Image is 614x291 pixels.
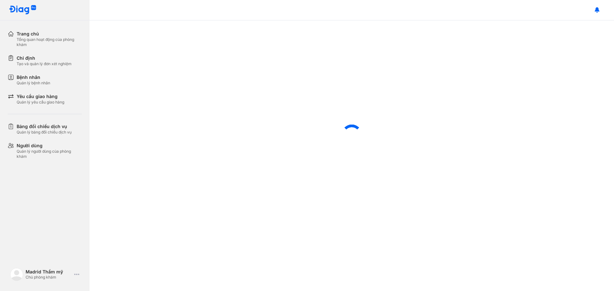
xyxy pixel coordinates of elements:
div: Chủ phòng khám [26,275,72,280]
div: Bệnh nhân [17,74,50,80]
div: Người dùng [17,142,82,149]
div: Yêu cầu giao hàng [17,93,64,100]
img: logo [10,268,23,281]
div: Chỉ định [17,55,72,61]
div: Quản lý người dùng của phòng khám [17,149,82,159]
div: Quản lý bệnh nhân [17,80,50,86]
img: logo [9,5,36,15]
div: Trang chủ [17,31,82,37]
div: Quản lý yêu cầu giao hàng [17,100,64,105]
div: Quản lý bảng đối chiếu dịch vụ [17,130,72,135]
div: Tổng quan hoạt động của phòng khám [17,37,82,47]
div: Tạo và quản lý đơn xét nghiệm [17,61,72,66]
div: Madrid Thẩm mỹ [26,269,72,275]
div: Bảng đối chiếu dịch vụ [17,123,72,130]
